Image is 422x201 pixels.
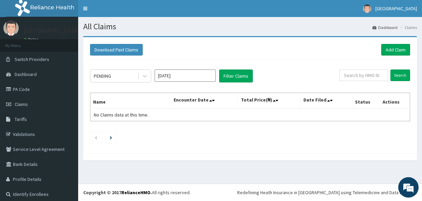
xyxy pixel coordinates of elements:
[15,56,49,62] span: Switch Providers
[3,20,19,36] img: User Image
[15,116,27,122] span: Tariffs
[83,22,417,31] h1: All Claims
[363,4,371,13] img: User Image
[78,184,422,201] footer: All rights reserved.
[375,5,417,12] span: [GEOGRAPHIC_DATA]
[94,134,98,140] a: Previous page
[390,69,410,81] input: Search
[339,69,388,81] input: Search by HMO ID
[237,189,417,196] div: Redefining Heath Insurance in [GEOGRAPHIC_DATA] using Telemedicine and Data Science!
[300,93,352,109] th: Date Filed
[238,93,301,109] th: Total Price(₦)
[171,93,238,109] th: Encounter Date
[381,44,410,56] a: Add Claim
[94,73,111,79] div: PENDING
[15,71,37,77] span: Dashboard
[90,44,143,56] button: Download Paid Claims
[380,93,410,109] th: Actions
[90,93,171,109] th: Name
[15,101,28,107] span: Claims
[94,112,148,118] span: No Claims data at this time.
[24,28,80,34] p: [GEOGRAPHIC_DATA]
[24,37,40,42] a: Online
[372,25,398,30] a: Dashboard
[83,189,152,196] strong: Copyright © 2017 .
[155,69,216,82] input: Select Month and Year
[121,189,151,196] a: RelianceHMO
[352,93,380,109] th: Status
[398,25,417,30] li: Claims
[110,134,112,140] a: Next page
[219,69,253,82] button: Filter Claims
